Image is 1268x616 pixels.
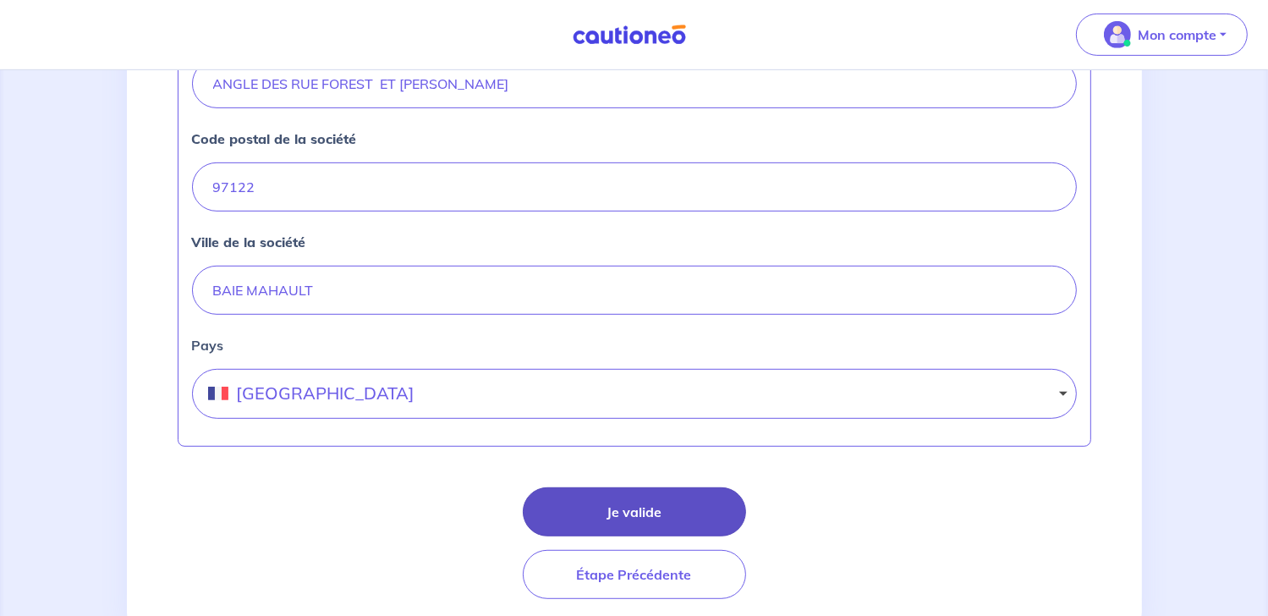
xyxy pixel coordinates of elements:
img: Cautioneo [566,25,693,46]
button: [GEOGRAPHIC_DATA] [192,369,1077,419]
p: Mon compte [1138,25,1216,45]
button: Je valide [523,487,746,536]
strong: Ville de la société [192,234,306,250]
label: Pays [192,335,1077,355]
img: illu_account_valid_menu.svg [1104,21,1131,48]
button: Étape Précédente [523,550,746,599]
input: Lille [192,266,1077,315]
input: 59000 [192,162,1077,212]
strong: Code postal de la société [192,130,357,147]
input: 54 rue nationale [192,59,1077,108]
button: illu_account_valid_menu.svgMon compte [1076,14,1248,56]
